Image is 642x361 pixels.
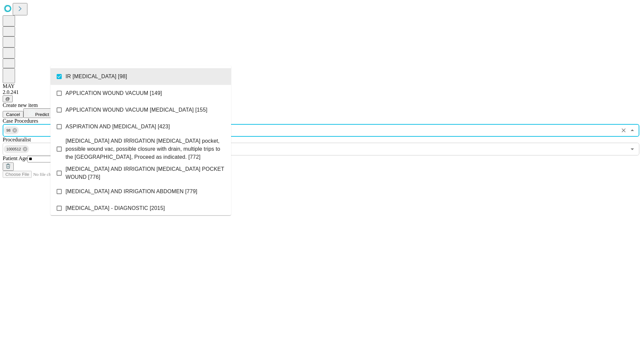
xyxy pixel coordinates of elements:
[628,144,637,154] button: Open
[66,204,165,212] span: [MEDICAL_DATA] - DIAGNOSTIC [2015]
[66,137,226,161] span: [MEDICAL_DATA] AND IRRIGATION [MEDICAL_DATA] pocket, possible wound vac, possible closure with dr...
[4,145,29,153] div: 1000512
[66,123,170,131] span: ASPIRATION AND [MEDICAL_DATA] [423]
[5,96,10,101] span: @
[66,89,162,97] span: APPLICATION WOUND VACUUM [149]
[3,102,38,108] span: Create new item
[3,155,27,161] span: Patient Age
[3,137,31,142] span: Proceduralist
[3,111,23,118] button: Cancel
[4,145,24,153] span: 1000512
[3,89,639,95] div: 2.0.241
[4,127,13,134] span: 98
[3,83,639,89] div: MAY
[35,112,49,117] span: Predict
[619,126,628,135] button: Clear
[66,165,226,181] span: [MEDICAL_DATA] AND IRRIGATION [MEDICAL_DATA] POCKET WOUND [776]
[66,106,207,114] span: APPLICATION WOUND VACUUM [MEDICAL_DATA] [155]
[66,188,197,196] span: [MEDICAL_DATA] AND IRRIGATION ABDOMEN [779]
[628,126,637,135] button: Close
[66,73,127,81] span: IR [MEDICAL_DATA] [98]
[3,118,38,124] span: Scheduled Procedure
[23,108,54,118] button: Predict
[4,126,19,134] div: 98
[6,112,20,117] span: Cancel
[3,95,13,102] button: @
